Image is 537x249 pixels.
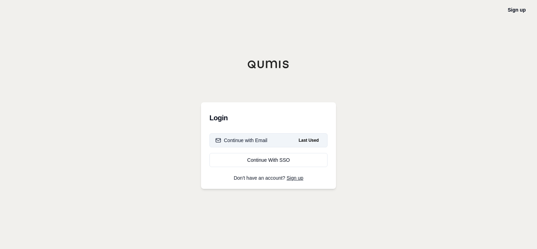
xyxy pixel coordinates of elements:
[215,137,267,144] div: Continue with Email
[209,153,328,167] a: Continue With SSO
[209,175,328,180] p: Don't have an account?
[215,157,322,164] div: Continue With SSO
[209,133,328,147] button: Continue with EmailLast Used
[296,136,322,145] span: Last Used
[287,175,303,181] a: Sign up
[247,60,290,69] img: Qumis
[508,7,526,13] a: Sign up
[209,111,328,125] h3: Login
